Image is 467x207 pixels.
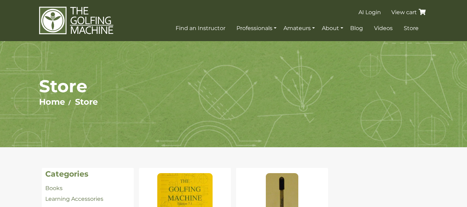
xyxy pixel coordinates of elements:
a: Professionals [235,22,278,35]
span: Find an Instructor [176,25,225,31]
span: Store [404,25,419,31]
a: AI Login [357,6,383,19]
a: Videos [372,22,394,35]
img: The Golfing Machine [39,6,113,35]
span: Blog [350,25,363,31]
a: Store [75,97,98,107]
a: Find an Instructor [174,22,227,35]
h4: Categories [45,170,130,179]
a: Store [402,22,420,35]
span: Videos [374,25,393,31]
a: Blog [348,22,365,35]
span: AI Login [358,9,381,16]
a: View cart [390,9,428,16]
a: Books [45,185,63,191]
a: Learning Accessories [45,196,103,202]
a: Amateurs [282,22,317,35]
a: About [320,22,345,35]
h1: Store [39,76,428,97]
a: Home [39,97,65,107]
